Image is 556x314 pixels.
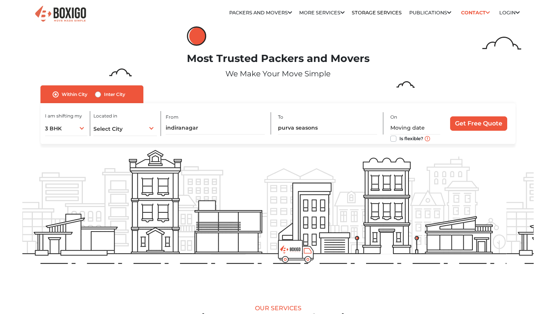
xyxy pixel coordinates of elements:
label: Within City [62,90,87,99]
label: On [390,114,397,121]
span: 3 BHK [45,125,62,132]
a: Storage Services [352,10,402,15]
input: Moving date [390,121,440,135]
input: Select Building or Nearest Landmark [166,121,265,135]
a: Publications [409,10,451,15]
a: Contact [458,7,492,19]
img: move_date_info [425,136,430,141]
img: Boxigo [34,5,87,23]
label: I am shifting my [45,113,82,119]
a: More services [299,10,345,15]
input: Select Building or Nearest Landmark [278,121,377,135]
input: Get Free Quote [450,116,507,131]
label: Inter City [104,90,125,99]
label: To [278,114,283,121]
h1: Most Trusted Packers and Movers [22,53,534,65]
div: Our Services [22,305,534,312]
label: From [166,114,179,121]
label: Is flexible? [399,134,423,142]
label: Located in [93,113,117,119]
a: Packers and Movers [229,10,292,15]
a: Login [499,10,520,15]
img: boxigo_prackers_and_movers_truck [278,240,314,263]
p: We Make Your Move Simple [22,68,534,79]
span: Select City [93,125,123,132]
